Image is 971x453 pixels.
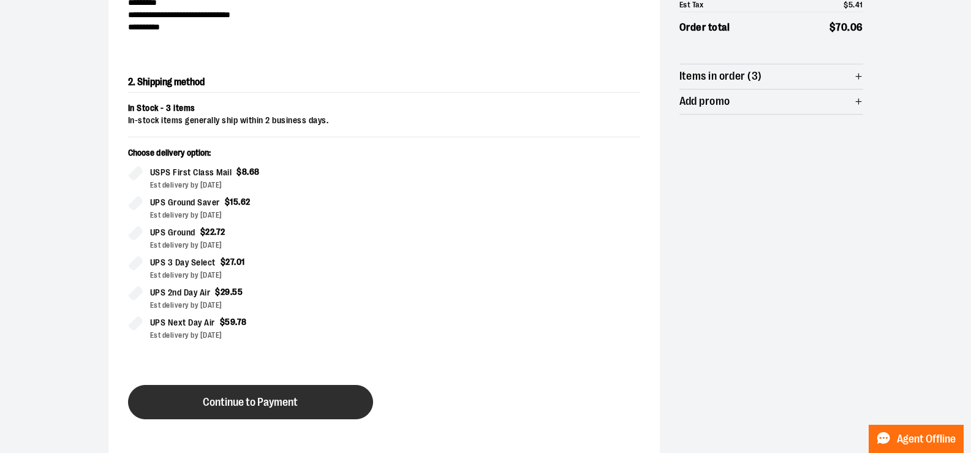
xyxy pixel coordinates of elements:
[679,70,762,82] span: Items in order (3)
[150,286,211,300] span: UPS 2nd Day Air
[221,287,230,297] span: 29
[679,64,863,89] button: Items in order (3)
[679,89,863,114] button: Add promo
[128,385,373,419] button: Continue to Payment
[679,96,730,107] span: Add promo
[235,317,237,327] span: .
[150,210,374,221] div: Est delivery by [DATE]
[128,115,640,127] div: In-stock items generally ship within 2 business days.
[128,286,143,300] input: UPS 2nd Day Air$29.55Est delivery by [DATE]
[230,197,238,207] span: 15
[232,287,243,297] span: 55
[225,317,235,327] span: 59
[836,21,847,33] span: 70
[205,227,214,237] span: 22
[150,166,232,180] span: USPS First Class Mail
[128,147,374,166] p: Choose delivery option:
[150,330,374,341] div: Est delivery by [DATE]
[242,167,247,177] span: 8
[225,197,230,207] span: $
[679,20,730,36] span: Order total
[128,196,143,210] input: UPS Ground Saver$15.62Est delivery by [DATE]
[230,287,233,297] span: .
[234,257,236,267] span: .
[897,433,956,445] span: Agent Offline
[236,257,245,267] span: 01
[203,397,298,408] span: Continue to Payment
[150,226,195,240] span: UPS Ground
[150,180,374,191] div: Est delivery by [DATE]
[128,102,640,115] div: In Stock - 3 items
[850,21,863,33] span: 06
[241,197,251,207] span: 62
[200,227,206,237] span: $
[214,227,216,237] span: .
[150,300,374,311] div: Est delivery by [DATE]
[128,316,143,330] input: UPS Next Day Air$59.78Est delivery by [DATE]
[221,257,226,267] span: $
[236,167,242,177] span: $
[150,256,216,270] span: UPS 3 Day Select
[150,196,220,210] span: UPS Ground Saver
[225,257,234,267] span: 27
[249,167,260,177] span: 68
[847,21,850,33] span: .
[237,317,247,327] span: 78
[216,227,225,237] span: 72
[215,287,221,297] span: $
[247,167,249,177] span: .
[128,72,640,93] h2: 2. Shipping method
[869,425,964,453] button: Agent Offline
[220,317,225,327] span: $
[150,316,215,330] span: UPS Next Day Air
[128,256,143,270] input: UPS 3 Day Select$27.01Est delivery by [DATE]
[128,226,143,240] input: UPS Ground$22.72Est delivery by [DATE]
[150,270,374,281] div: Est delivery by [DATE]
[238,197,241,207] span: .
[128,166,143,180] input: USPS First Class Mail$8.68Est delivery by [DATE]
[829,21,836,33] span: $
[150,240,374,251] div: Est delivery by [DATE]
